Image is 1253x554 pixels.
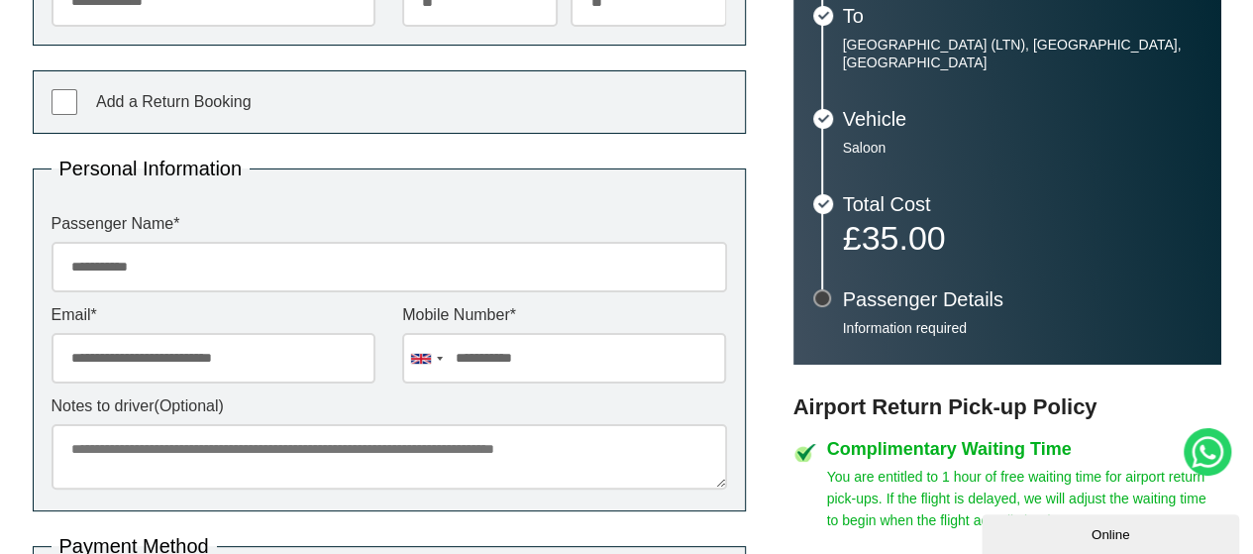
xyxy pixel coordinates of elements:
div: United Kingdom: +44 [403,334,449,383]
p: Information required [843,319,1201,337]
iframe: chat widget [982,510,1243,554]
span: Add a Return Booking [96,93,252,110]
p: [GEOGRAPHIC_DATA] (LTN), [GEOGRAPHIC_DATA], [GEOGRAPHIC_DATA] [843,36,1201,71]
p: Saloon [843,139,1201,157]
p: £ [843,224,1201,252]
label: Notes to driver [52,398,727,414]
span: 35.00 [861,219,945,257]
p: You are entitled to 1 hour of free waiting time for airport return pick-ups. If the flight is del... [827,466,1221,531]
h3: Vehicle [843,109,1201,129]
h4: Complimentary Waiting Time [827,440,1221,458]
input: Add a Return Booking [52,89,77,115]
h3: Airport Return Pick-up Policy [793,394,1221,420]
span: (Optional) [155,397,224,414]
legend: Personal Information [52,159,251,178]
label: Email [52,307,375,323]
label: Passenger Name [52,216,727,232]
h3: Total Cost [843,194,1201,214]
h3: To [843,6,1201,26]
h3: Passenger Details [843,289,1201,309]
label: Mobile Number [402,307,726,323]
